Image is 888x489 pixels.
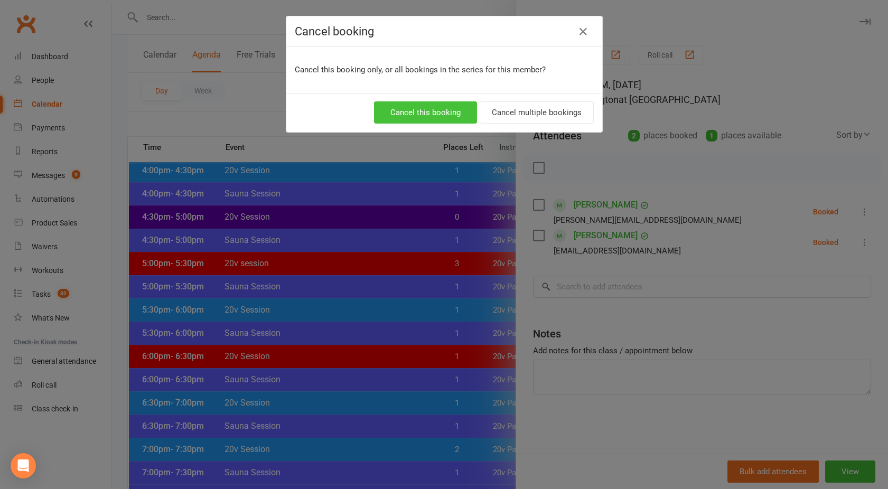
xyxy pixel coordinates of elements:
button: Cancel this booking [374,101,477,124]
button: Close [575,23,592,40]
h4: Cancel booking [295,25,594,38]
p: Cancel this booking only, or all bookings in the series for this member? [295,63,594,76]
button: Cancel multiple bookings [480,101,594,124]
div: Open Intercom Messenger [11,453,36,478]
